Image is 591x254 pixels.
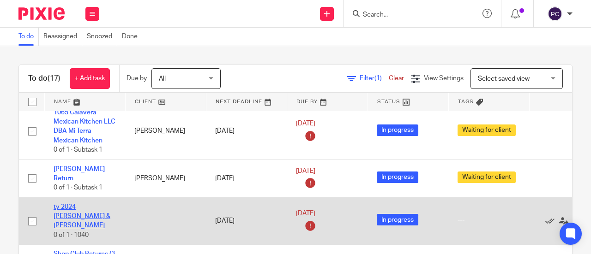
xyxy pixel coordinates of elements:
[296,210,315,217] span: [DATE]
[377,214,418,225] span: In progress
[54,204,110,229] a: ty 2024 [PERSON_NAME] & [PERSON_NAME]
[87,28,117,46] a: Snoozed
[478,76,530,82] span: Select saved view
[43,28,82,46] a: Reassigned
[362,11,445,19] input: Search
[458,99,474,104] span: Tags
[206,197,287,245] td: [DATE]
[389,75,404,82] a: Clear
[548,6,562,21] img: svg%3E
[18,28,39,46] a: To do
[125,103,206,159] td: [PERSON_NAME]
[125,159,206,197] td: [PERSON_NAME]
[54,166,105,182] a: [PERSON_NAME] Return
[48,75,60,82] span: (17)
[54,147,103,153] span: 0 of 1 · Subtask 1
[377,171,418,183] span: In progress
[54,232,89,238] span: 0 of 1 · 1040
[296,168,315,174] span: [DATE]
[28,74,60,83] h1: To do
[70,68,110,89] a: + Add task
[377,124,418,136] span: In progress
[458,216,520,225] div: ---
[54,184,103,191] span: 0 of 1 · Subtask 1
[545,216,559,225] a: Mark as done
[360,75,389,82] span: Filter
[206,103,287,159] td: [DATE]
[458,124,516,136] span: Waiting for client
[18,7,65,20] img: Pixie
[296,121,315,127] span: [DATE]
[374,75,382,82] span: (1)
[54,109,115,144] a: 1065 Calavera Mexican Kitchen LLC DBA Mi Terra Mexican Kitchen
[127,74,147,83] p: Due by
[122,28,142,46] a: Done
[159,76,166,82] span: All
[458,171,516,183] span: Waiting for client
[424,75,464,82] span: View Settings
[206,159,287,197] td: [DATE]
